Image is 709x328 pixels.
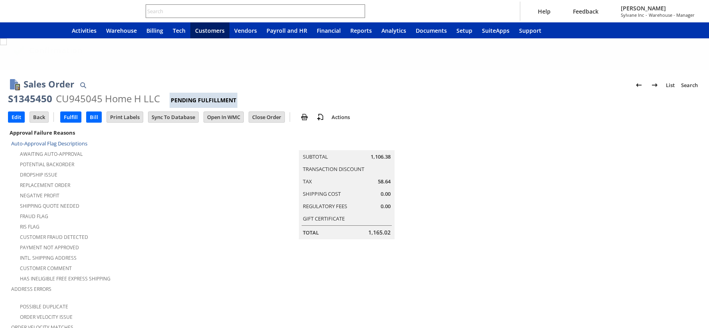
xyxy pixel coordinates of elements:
[20,213,48,220] a: Fraud Flag
[204,112,243,122] input: Open In WMC
[20,171,57,178] a: Dropship Issue
[20,265,72,272] a: Customer Comment
[8,127,236,138] div: Approval Failure Reasons
[371,153,391,161] span: 1,106.38
[482,27,510,34] span: SuiteApps
[146,27,163,34] span: Billing
[8,92,52,105] div: S1345450
[101,22,142,38] a: Warehouse
[303,215,345,222] a: Gift Certificate
[106,27,137,34] span: Warehouse
[168,22,190,38] a: Tech
[411,22,452,38] a: Documents
[303,190,341,197] a: Shipping Cost
[456,27,472,34] span: Setup
[20,254,77,261] a: Intl. Shipping Address
[452,22,477,38] a: Setup
[48,22,67,38] a: Home
[573,8,598,15] span: Feedback
[538,8,551,15] span: Help
[146,6,354,16] input: Search
[190,22,229,38] a: Customers
[519,27,541,34] span: Support
[303,229,319,236] a: Total
[30,112,48,122] input: Back
[229,22,262,38] a: Vendors
[299,137,395,150] caption: Summary
[195,27,225,34] span: Customers
[381,27,406,34] span: Analytics
[621,4,695,12] span: [PERSON_NAME]
[262,22,312,38] a: Payroll and HR
[381,203,391,210] span: 0.00
[300,112,309,122] img: print.svg
[29,56,697,63] div: Transaction successfully Saved
[20,182,70,189] a: Replacement Order
[377,22,411,38] a: Analytics
[14,26,24,35] svg: Recent Records
[20,244,79,251] a: Payment not approved
[78,80,88,90] img: Quick Find
[29,45,697,56] div: Confirmation
[61,112,81,122] input: Fulfill
[663,79,678,91] a: List
[316,112,325,122] img: add-record.svg
[303,203,347,210] a: Regulatory Fees
[10,22,29,38] a: Recent Records
[20,314,73,320] a: Order Velocity Issue
[34,26,43,35] svg: Shortcuts
[354,6,363,16] svg: Search
[8,112,24,122] input: Edit
[621,12,644,18] span: Sylvane Inc
[234,27,257,34] span: Vendors
[312,22,346,38] a: Financial
[378,178,391,185] span: 58.64
[20,234,88,241] a: Customer Fraud Detected
[303,178,312,185] a: Tax
[328,113,353,121] a: Actions
[173,27,186,34] span: Tech
[350,27,372,34] span: Reports
[368,229,391,237] span: 1,165.02
[678,79,701,91] a: Search
[107,112,143,122] input: Print Labels
[649,12,695,18] span: Warehouse - Manager
[477,22,514,38] a: SuiteApps
[148,112,198,122] input: Sync To Database
[303,153,328,160] a: Subtotal
[11,140,87,147] a: Auto-Approval Flag Descriptions
[303,165,364,173] a: Transaction Discount
[20,151,83,157] a: Awaiting Auto-Approval
[317,27,341,34] span: Financial
[634,80,644,90] img: Previous
[20,192,59,199] a: Negative Profit
[87,112,101,122] input: Bill
[249,112,284,122] input: Close Order
[53,26,62,35] svg: Home
[20,161,74,168] a: Potential Backorder
[67,22,101,38] a: Activities
[646,12,647,18] span: -
[650,80,660,90] img: Next
[20,303,68,310] a: Possible Duplicate
[416,27,447,34] span: Documents
[20,203,79,209] a: Shipping Quote Needed
[142,22,168,38] a: Billing
[29,22,48,38] div: Shortcuts
[170,93,237,108] div: Pending Fulfillment
[267,27,307,34] span: Payroll and HR
[72,27,97,34] span: Activities
[11,286,51,292] a: Address Errors
[24,78,74,91] h1: Sales Order
[381,190,391,198] span: 0.00
[56,92,160,105] div: CU945045 Home H LLC
[346,22,377,38] a: Reports
[514,22,546,38] a: Support
[20,223,39,230] a: RIS flag
[20,275,111,282] a: Has Ineligible Free Express Shipping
